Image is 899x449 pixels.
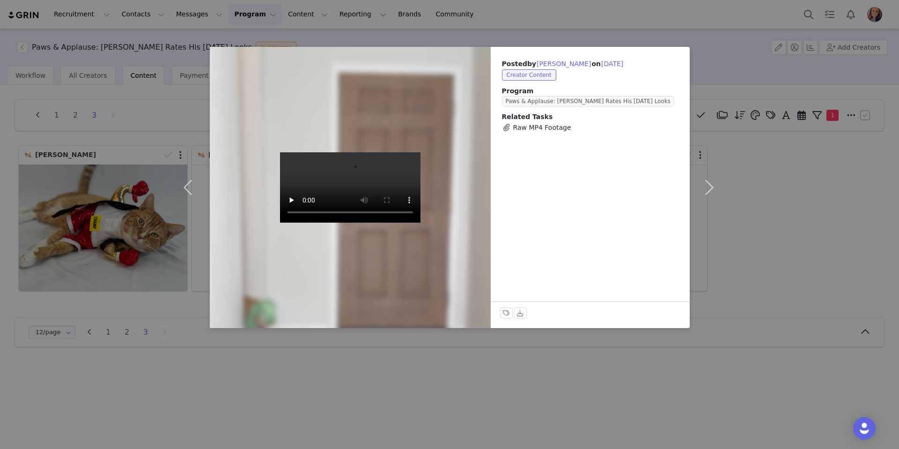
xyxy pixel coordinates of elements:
span: Program [502,86,678,96]
span: Related Tasks [502,113,553,120]
span: Paws & Applause: [PERSON_NAME] Rates His [DATE] Looks [502,96,675,106]
div: Open Intercom Messenger [853,417,876,440]
button: [DATE] [601,58,624,69]
span: Creator Content [502,69,556,81]
button: [PERSON_NAME] [536,58,591,69]
span: Posted on [502,60,624,67]
span: by [527,60,591,67]
span: Raw MP4 Footage [513,123,571,133]
a: Paws & Applause: [PERSON_NAME] Rates His [DATE] Looks [502,97,678,105]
